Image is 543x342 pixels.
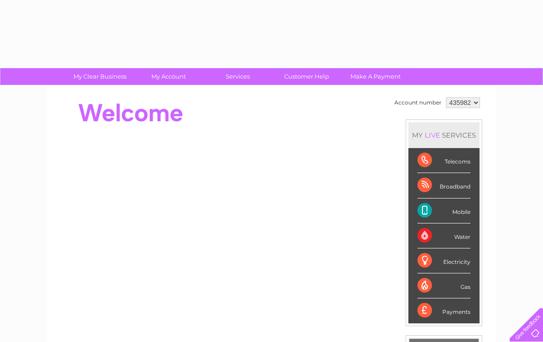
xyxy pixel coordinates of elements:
[417,248,470,273] div: Electricity
[338,68,413,85] a: Make A Payment
[417,273,470,298] div: Gas
[269,68,344,85] a: Customer Help
[417,298,470,323] div: Payments
[417,198,470,223] div: Mobile
[392,95,444,110] td: Account number
[200,68,275,85] a: Services
[423,131,442,139] div: LIVE
[417,148,470,173] div: Telecoms
[417,173,470,198] div: Broadband
[131,68,206,85] a: My Account
[408,122,480,148] div: MY SERVICES
[417,223,470,248] div: Water
[63,68,137,85] a: My Clear Business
